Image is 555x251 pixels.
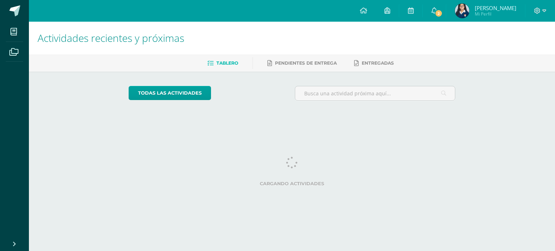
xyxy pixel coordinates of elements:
[295,86,455,100] input: Busca una actividad próxima aquí...
[129,86,211,100] a: todas las Actividades
[38,31,184,45] span: Actividades recientes y próximas
[354,57,394,69] a: Entregadas
[475,11,516,17] span: Mi Perfil
[434,9,442,17] span: 2
[129,181,456,186] label: Cargando actividades
[216,60,238,66] span: Tablero
[475,4,516,12] span: [PERSON_NAME]
[267,57,337,69] a: Pendientes de entrega
[455,4,469,18] img: 875d0b1f6d7b6bd52abf78f221e25c92.png
[275,60,337,66] span: Pendientes de entrega
[207,57,238,69] a: Tablero
[362,60,394,66] span: Entregadas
